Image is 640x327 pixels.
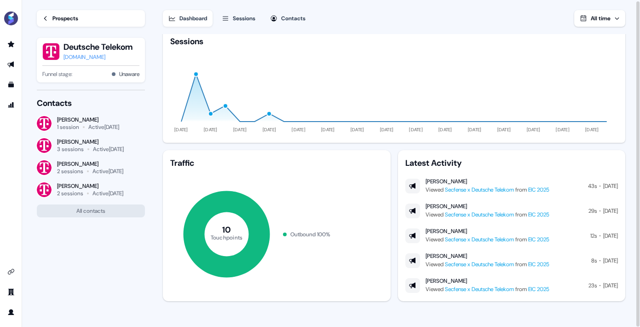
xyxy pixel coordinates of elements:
[528,236,549,243] a: EIC 2025
[216,10,261,27] button: Sessions
[426,185,549,194] div: Viewed from
[92,190,123,197] div: Active [DATE]
[438,127,452,133] tspan: [DATE]
[445,186,514,193] a: Secfense x Deutsche Telekom
[263,127,277,133] tspan: [DATE]
[211,234,243,241] tspan: Touchpoints
[57,116,119,123] div: [PERSON_NAME]
[585,127,599,133] tspan: [DATE]
[179,14,207,23] div: Dashboard
[57,190,83,197] div: 2 sessions
[527,127,541,133] tspan: [DATE]
[603,231,618,240] div: [DATE]
[233,14,255,23] div: Sessions
[528,286,549,293] a: EIC 2025
[57,123,79,131] div: 1 session
[405,158,618,169] div: Latest Activity
[57,138,124,146] div: [PERSON_NAME]
[574,10,625,27] button: All time
[57,168,83,175] div: 2 sessions
[4,57,18,72] a: Go to outbound experience
[290,230,330,239] div: Outbound 100 %
[351,127,364,133] tspan: [DATE]
[426,210,549,219] div: Viewed from
[57,182,123,190] div: [PERSON_NAME]
[57,146,84,153] div: 3 sessions
[321,127,335,133] tspan: [DATE]
[222,224,231,235] tspan: 10
[119,70,139,79] button: Unaware
[528,186,549,193] a: EIC 2025
[468,127,482,133] tspan: [DATE]
[497,127,511,133] tspan: [DATE]
[591,15,611,22] span: All time
[445,286,514,293] a: Secfense x Deutsche Telekom
[4,264,18,279] a: Go to integrations
[426,228,467,235] div: [PERSON_NAME]
[37,98,145,109] div: Contacts
[4,37,18,52] a: Go to prospects
[426,178,467,185] div: [PERSON_NAME]
[88,123,119,131] div: Active [DATE]
[163,10,213,27] button: Dashboard
[92,168,123,175] div: Active [DATE]
[445,211,514,218] a: Secfense x Deutsche Telekom
[445,236,514,243] a: Secfense x Deutsche Telekom
[426,285,549,294] div: Viewed from
[233,127,247,133] tspan: [DATE]
[445,261,514,268] a: Secfense x Deutsche Telekom
[63,41,133,53] button: Deutsche Telekom
[426,277,467,285] div: [PERSON_NAME]
[52,14,78,23] div: Prospects
[603,181,618,191] div: [DATE]
[37,10,145,27] a: Prospects
[588,206,597,216] div: 29s
[281,14,306,23] div: Contacts
[426,260,549,269] div: Viewed from
[556,127,570,133] tspan: [DATE]
[426,252,467,260] div: [PERSON_NAME]
[528,211,549,218] a: EIC 2025
[588,281,597,290] div: 23s
[603,206,618,216] div: [DATE]
[590,231,597,240] div: 12s
[63,53,133,62] a: [DOMAIN_NAME]
[588,181,597,191] div: 43s
[380,127,394,133] tspan: [DATE]
[170,158,383,169] div: Traffic
[603,256,618,265] div: [DATE]
[591,256,597,265] div: 8s
[426,203,467,210] div: [PERSON_NAME]
[175,127,189,133] tspan: [DATE]
[42,70,72,79] span: Funnel stage:
[204,127,218,133] tspan: [DATE]
[603,281,618,290] div: [DATE]
[528,261,549,268] a: EIC 2025
[265,10,311,27] button: Contacts
[292,127,306,133] tspan: [DATE]
[409,127,423,133] tspan: [DATE]
[426,235,549,244] div: Viewed from
[4,98,18,112] a: Go to attribution
[93,146,124,153] div: Active [DATE]
[57,160,123,168] div: [PERSON_NAME]
[4,285,18,299] a: Go to team
[37,204,145,217] button: All contacts
[170,36,203,47] div: Sessions
[4,77,18,92] a: Go to templates
[4,305,18,320] a: Go to profile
